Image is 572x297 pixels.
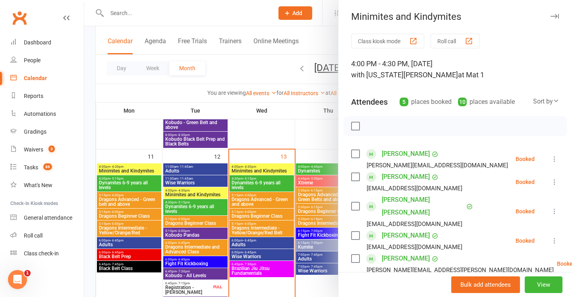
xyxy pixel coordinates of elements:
[10,209,84,227] a: General attendance kiosk mode
[10,227,84,245] a: Roll call
[10,69,84,87] a: Calendar
[10,123,84,141] a: Gradings
[8,270,27,289] iframe: Intercom live chat
[10,52,84,69] a: People
[24,111,56,117] div: Automations
[382,148,430,160] a: [PERSON_NAME]
[10,176,84,194] a: What's New
[367,265,554,275] div: [PERSON_NAME][EMAIL_ADDRESS][PERSON_NAME][DOMAIN_NAME]
[10,8,29,28] a: Clubworx
[24,146,43,153] div: Waivers
[367,183,462,194] div: [EMAIL_ADDRESS][DOMAIN_NAME]
[516,156,535,162] div: Booked
[431,34,480,48] button: Roll call
[382,229,430,242] a: [PERSON_NAME]
[24,57,41,63] div: People
[367,242,462,252] div: [EMAIL_ADDRESS][DOMAIN_NAME]
[24,270,31,276] span: 1
[338,11,572,22] div: Minimites and Kindymites
[24,93,43,99] div: Reports
[382,194,464,219] a: [PERSON_NAME] [PERSON_NAME]
[516,179,535,185] div: Booked
[351,71,458,79] span: with [US_STATE][PERSON_NAME]
[533,96,559,107] div: Sort by
[24,232,43,239] div: Roll call
[24,128,46,135] div: Gradings
[516,209,535,214] div: Booked
[10,159,84,176] a: Tasks 86
[400,98,408,106] div: 5
[516,238,535,243] div: Booked
[48,146,55,152] span: 3
[24,215,72,221] div: General attendance
[10,245,84,263] a: Class kiosk mode
[24,164,38,171] div: Tasks
[458,98,467,106] div: 10
[10,34,84,52] a: Dashboard
[458,96,515,107] div: places available
[367,160,508,171] div: [PERSON_NAME][EMAIL_ADDRESS][DOMAIN_NAME]
[24,39,51,46] div: Dashboard
[10,87,84,105] a: Reports
[10,105,84,123] a: Automations
[451,276,520,293] button: Bulk add attendees
[400,96,452,107] div: places booked
[351,96,388,107] div: Attendees
[382,252,430,265] a: [PERSON_NAME]
[367,219,462,229] div: [EMAIL_ADDRESS][DOMAIN_NAME]
[10,141,84,159] a: Waivers 3
[525,276,562,293] button: View
[382,171,430,183] a: [PERSON_NAME]
[24,250,59,257] div: Class check-in
[43,163,52,170] span: 86
[351,34,424,48] button: Class kiosk mode
[351,58,559,80] div: 4:00 PM - 4:30 PM, [DATE]
[24,182,52,188] div: What's New
[24,75,47,81] div: Calendar
[458,71,484,79] span: at Mat 1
